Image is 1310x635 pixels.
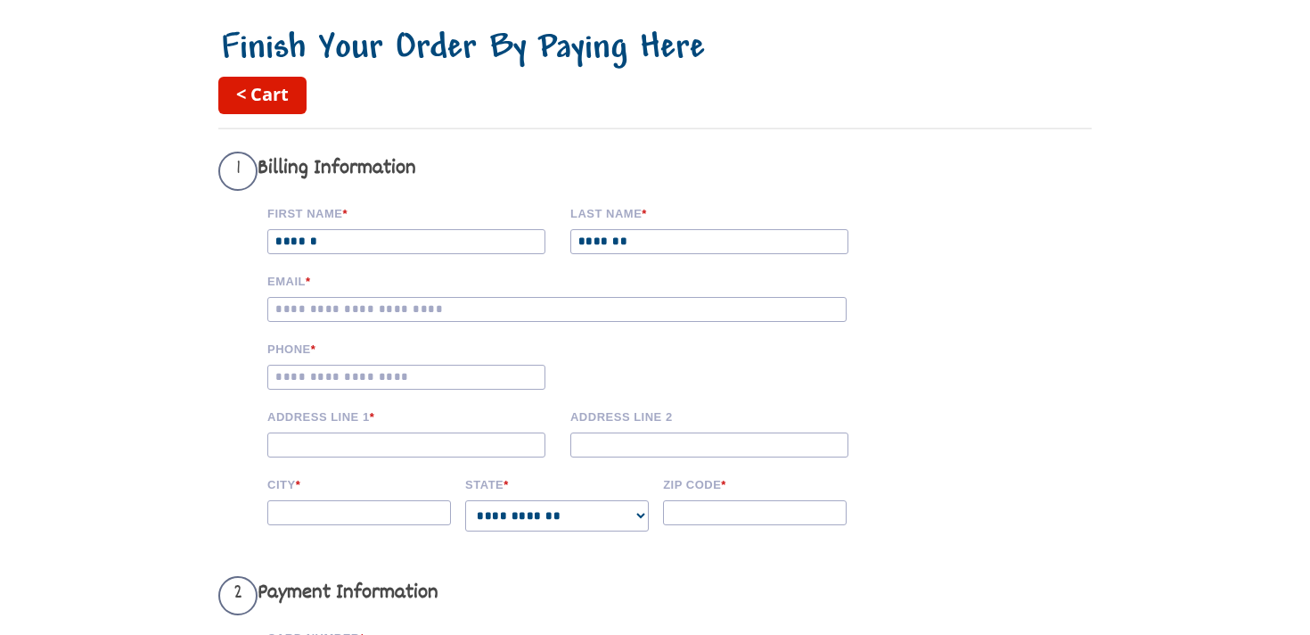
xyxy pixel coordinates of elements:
label: State [465,475,651,491]
label: Email [267,272,873,288]
label: First Name [267,204,558,220]
span: 2 [218,576,258,615]
label: City [267,475,453,491]
a: < Cart [218,77,307,114]
span: 1 [218,152,258,191]
label: Phone [267,340,558,356]
h1: Finish Your Order By Paying Here [218,29,1092,70]
label: Address Line 2 [570,408,861,424]
label: Zip code [663,475,848,491]
h3: Payment Information [218,576,873,615]
label: Address Line 1 [267,408,558,424]
h3: Billing Information [218,152,873,191]
label: Last name [570,204,861,220]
